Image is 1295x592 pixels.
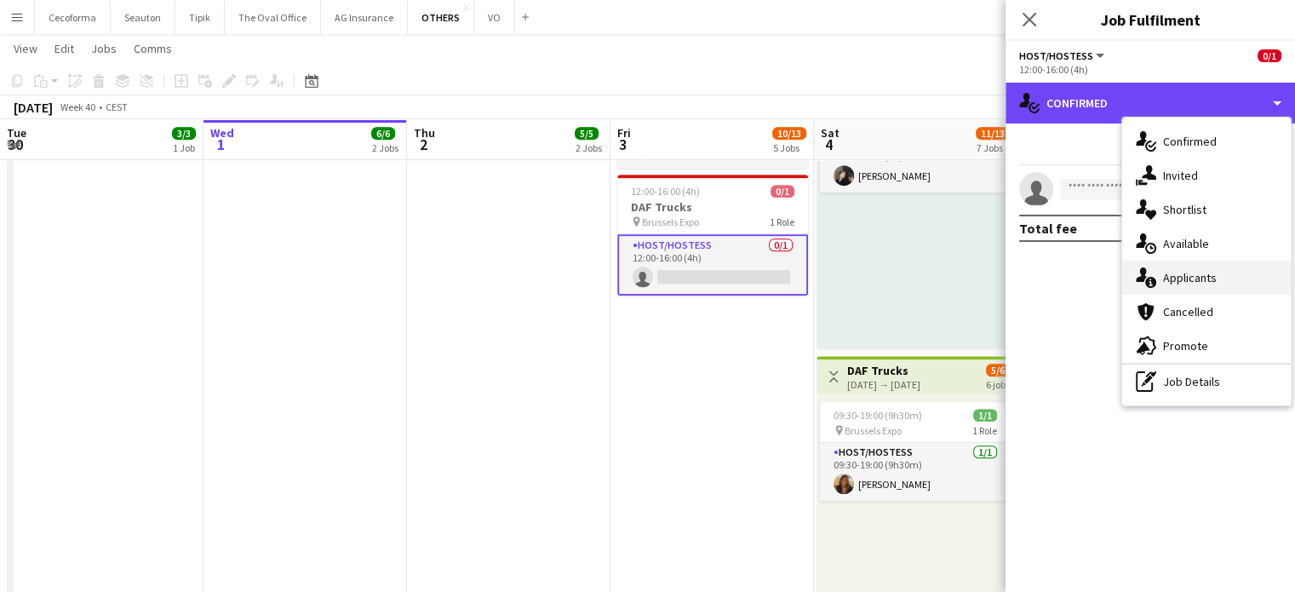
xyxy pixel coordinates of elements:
span: Brussels Expo [845,424,902,437]
span: Tue [7,125,26,141]
div: 12:00-16:00 (4h) [1019,63,1281,76]
span: 0/1 [771,185,794,198]
span: 10/13 [772,127,806,140]
span: 1 Role [972,424,997,437]
span: 3/3 [172,127,196,140]
app-card-role: Host/Hostess0/112:00-16:00 (4h) [617,234,808,296]
h3: DAF Trucks [847,363,920,378]
span: 1 [208,135,234,154]
span: 0/1 [1258,49,1281,62]
div: [DATE] [14,99,53,116]
span: 5/6 [986,364,1010,376]
span: Applicants [1163,270,1217,285]
span: Available [1163,236,1209,251]
div: 2 Jobs [372,141,398,154]
span: 4 [818,135,839,154]
div: 6 jobs [986,376,1010,391]
app-card-role: Host/Hostess1/109:30-19:00 (9h30m)[PERSON_NAME] [820,443,1011,501]
span: Jobs [91,41,117,56]
h3: Job Fulfilment [1006,9,1295,31]
a: Jobs [84,37,123,60]
app-card-role: Host/Hostess1/111:00-17:00 (6h)[PERSON_NAME] [820,135,1011,193]
span: 3 [615,135,631,154]
span: 1 Role [770,216,794,228]
span: 2 [411,135,435,154]
button: AG Insurance [321,1,408,34]
span: Fri [617,125,631,141]
span: Sat [821,125,839,141]
button: The Oval Office [225,1,321,34]
span: Confirmed [1163,134,1217,149]
div: 7 Jobs [977,141,1009,154]
app-job-card: 09:30-19:00 (9h30m)1/1 Brussels Expo1 RoleHost/Hostess1/109:30-19:00 (9h30m)[PERSON_NAME] [820,402,1011,501]
div: CEST [106,101,128,113]
button: Cecoforma [35,1,111,34]
span: Brussels Expo [642,216,699,228]
span: Comms [134,41,172,56]
span: Host/Hostess [1019,49,1093,62]
span: Invited [1163,168,1198,183]
span: Shortlist [1163,202,1206,217]
div: [DATE] → [DATE] [847,378,920,391]
button: VO [474,1,515,34]
span: Promote [1163,338,1208,353]
h3: DAF Trucks [617,199,808,215]
div: Confirmed [1006,83,1295,124]
span: View [14,41,37,56]
span: Wed [210,125,234,141]
span: Week 40 [56,101,99,113]
span: 6/6 [371,127,395,140]
button: OTHERS [408,1,474,34]
div: 1 Job [173,141,195,154]
span: 1/1 [973,409,997,422]
div: 2 Jobs [576,141,602,154]
span: Cancelled [1163,304,1213,319]
span: Thu [414,125,435,141]
app-job-card: 12:00-16:00 (4h)0/1DAF Trucks Brussels Expo1 RoleHost/Hostess0/112:00-16:00 (4h) [617,175,808,296]
button: Host/Hostess [1019,49,1107,62]
span: 09:30-19:00 (9h30m) [834,409,922,422]
button: Seauton [111,1,175,34]
a: Edit [48,37,81,60]
span: 30 [4,135,26,154]
span: Edit [54,41,74,56]
div: Job Details [1122,365,1291,399]
div: Total fee [1019,220,1077,237]
a: View [7,37,44,60]
div: 5 Jobs [773,141,805,154]
span: 5/5 [575,127,599,140]
a: Comms [127,37,179,60]
button: Tipik [175,1,225,34]
span: 12:00-16:00 (4h) [631,185,700,198]
span: 11/13 [976,127,1010,140]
